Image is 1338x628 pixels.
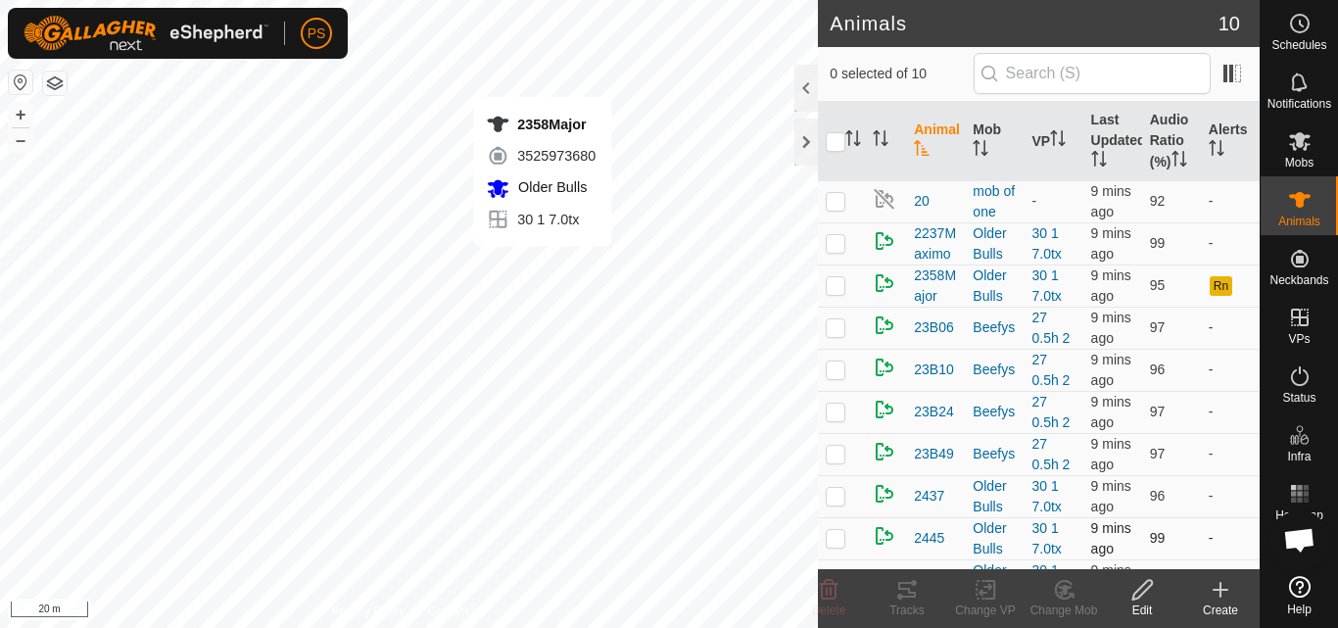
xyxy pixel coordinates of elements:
span: 0 selected of 10 [830,64,973,84]
img: returning on [873,314,896,337]
span: 22 Sept 2025, 6:15 pm [1091,478,1131,514]
img: returning on [873,356,896,379]
span: 23B24 [914,402,953,422]
div: Edit [1103,602,1181,619]
div: Beefys [973,360,1016,380]
span: 20 [914,191,930,212]
span: Infra [1287,451,1311,462]
span: Status [1282,392,1315,404]
th: Mob [965,102,1024,181]
app-display-virtual-paddock-transition: - [1031,193,1036,209]
span: 99 [1150,530,1166,546]
th: Audio Ratio (%) [1142,102,1201,181]
span: 22 Sept 2025, 6:15 pm [1091,225,1131,262]
button: Map Layers [43,72,67,95]
p-sorticon: Activate to sort [1171,154,1187,169]
div: Older Bulls [973,518,1016,559]
button: Rn [1210,276,1231,296]
p-sorticon: Activate to sort [845,133,861,149]
span: 96 [1150,362,1166,377]
span: 97 [1150,404,1166,419]
span: 95 [1150,277,1166,293]
span: Older Bulls [513,179,587,195]
img: returning on [873,482,896,506]
a: 30 1 7.0tx [1031,267,1061,304]
span: 22 Sept 2025, 6:15 pm [1091,520,1131,556]
span: 22 Sept 2025, 6:15 pm [1091,436,1131,472]
div: Older Bulls [973,476,1016,517]
td: - [1201,349,1260,391]
div: Tracks [868,602,946,619]
span: Neckbands [1269,274,1328,286]
span: 22 Sept 2025, 6:15 pm [1091,394,1131,430]
div: 3525973680 [486,144,596,168]
div: 2358Major [486,113,596,136]
a: Contact Us [428,603,486,620]
p-sorticon: Activate to sort [1050,133,1066,149]
th: Last Updated [1083,102,1142,181]
div: Beefys [973,317,1016,338]
p-sorticon: Activate to sort [973,143,988,159]
td: - [1201,559,1260,602]
span: 97 [1150,446,1166,461]
span: PS [308,24,326,44]
div: Older Bulls [973,266,1016,307]
a: 27 0.5h 2 [1031,352,1070,388]
div: Beefys [973,444,1016,464]
span: Animals [1278,216,1320,227]
span: Schedules [1271,39,1326,51]
span: 22 Sept 2025, 6:15 pm [1091,267,1131,304]
th: VP [1024,102,1082,181]
img: returning off [873,187,896,211]
span: 22 Sept 2025, 6:15 pm [1091,310,1131,346]
button: Reset Map [9,71,32,94]
span: 2237Maximo [914,223,957,265]
span: 23B49 [914,444,953,464]
div: Beefys [973,402,1016,422]
td: - [1201,475,1260,517]
img: returning on [873,524,896,548]
div: Change VP [946,602,1025,619]
div: mob of one [973,181,1016,222]
span: 22 Sept 2025, 6:15 pm [1091,352,1131,388]
th: Animal [906,102,965,181]
span: VPs [1288,333,1310,345]
p-sorticon: Activate to sort [873,133,888,149]
span: 96 [1150,488,1166,504]
td: - [1201,307,1260,349]
td: - [1201,391,1260,433]
span: 97 [1150,319,1166,335]
span: 22 Sept 2025, 6:15 pm [1091,183,1131,219]
img: returning on [873,229,896,253]
span: 2358Major [914,266,957,307]
a: Privacy Policy [332,603,406,620]
img: returning on [873,271,896,295]
a: 27 0.5h 2 [1031,436,1070,472]
span: 23B10 [914,360,953,380]
div: Open chat [1270,510,1329,569]
td: - [1201,517,1260,559]
span: 10 [1219,9,1240,38]
div: 30 1 7.0tx [486,208,596,231]
span: Notifications [1267,98,1331,110]
td: - [1201,222,1260,265]
a: 27 0.5h 2 [1031,310,1070,346]
span: Help [1287,604,1312,615]
th: Alerts [1201,102,1260,181]
img: Gallagher Logo [24,16,268,51]
span: 23B06 [914,317,953,338]
img: returning on [873,440,896,463]
div: Older Bulls [973,560,1016,602]
a: 30 1 7.0tx [1031,478,1061,514]
span: 2437 [914,486,944,507]
a: 30 1 7.0tx [1031,562,1061,599]
span: Delete [812,604,846,617]
a: 30 1 7.0tx [1031,520,1061,556]
div: Change Mob [1025,602,1103,619]
p-sorticon: Activate to sort [1091,154,1107,169]
button: + [9,103,32,126]
span: Mobs [1285,157,1314,169]
input: Search (S) [974,53,1211,94]
span: 22 Sept 2025, 6:15 pm [1091,562,1131,599]
a: 30 1 7.0tx [1031,225,1061,262]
